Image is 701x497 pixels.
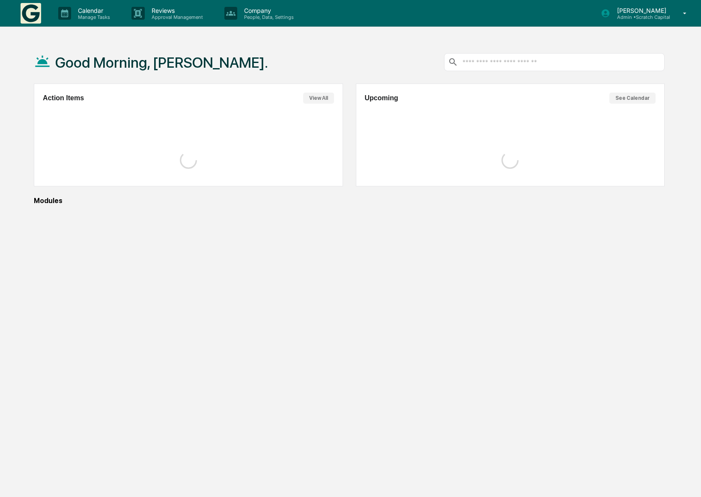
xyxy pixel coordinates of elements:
h2: Action Items [43,94,84,102]
h1: Good Morning, [PERSON_NAME]. [55,54,268,71]
button: View All [303,93,334,104]
p: Approval Management [145,14,207,20]
button: See Calendar [609,93,656,104]
p: People, Data, Settings [237,14,298,20]
img: logo [21,3,41,24]
h2: Upcoming [365,94,398,102]
p: Company [237,7,298,14]
p: Admin • Scratch Capital [610,14,671,20]
p: [PERSON_NAME] [610,7,671,14]
p: Manage Tasks [71,14,114,20]
p: Calendar [71,7,114,14]
div: Modules [34,197,665,205]
p: Reviews [145,7,207,14]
